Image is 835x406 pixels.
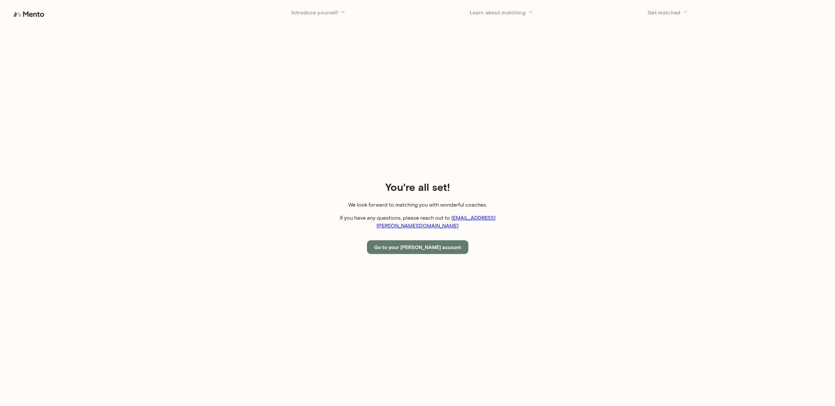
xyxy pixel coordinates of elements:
[367,240,468,254] button: Go to your [PERSON_NAME] account
[323,181,512,193] h4: You're all set!
[291,8,466,17] h6: Introduce yourself
[13,8,46,21] img: logo
[470,8,644,17] h6: Learn about matching
[323,201,512,209] p: We look forward to matching you with wonderful coaches.
[323,214,512,230] p: If you have any questions, please reach out to
[648,8,822,17] h6: Get matched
